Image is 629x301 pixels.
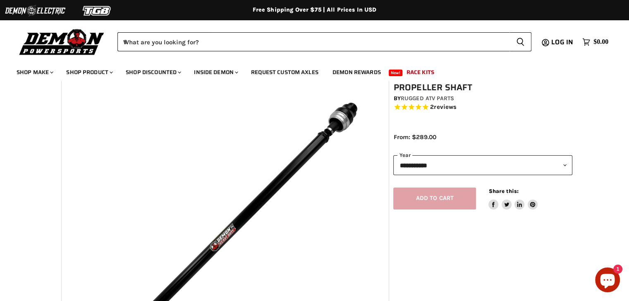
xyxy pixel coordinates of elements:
[400,64,440,81] a: Race Kits
[389,70,403,76] span: New!
[551,37,573,47] span: Log in
[393,155,572,176] select: year
[488,188,518,194] span: Share this:
[430,104,457,111] span: 2 reviews
[401,95,454,102] a: Rugged ATV Parts
[117,32,509,51] input: When autocomplete results are available use up and down arrows to review and enter to select
[578,36,612,48] a: $0.00
[548,39,578,46] a: Log in
[393,103,572,112] span: Rated 5.0 out of 5 stars 2 reviews
[434,104,457,111] span: reviews
[17,27,107,56] img: Demon Powersports
[245,64,325,81] a: Request Custom Axles
[117,32,531,51] form: Product
[509,32,531,51] button: Search
[4,3,66,19] img: Demon Electric Logo 2
[326,64,387,81] a: Demon Rewards
[393,133,436,141] span: From: $289.00
[488,188,538,209] aside: Share this:
[593,267,622,294] inbox-online-store-chat: Shopify online store chat
[393,94,572,103] div: by
[10,60,606,81] ul: Main menu
[120,64,186,81] a: Shop Discounted
[10,64,58,81] a: Shop Make
[66,3,128,19] img: TGB Logo 2
[393,72,572,93] h1: Polaris Ranger 1000 Rugged Propeller Shaft
[188,64,243,81] a: Inside Demon
[60,64,118,81] a: Shop Product
[593,38,608,46] span: $0.00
